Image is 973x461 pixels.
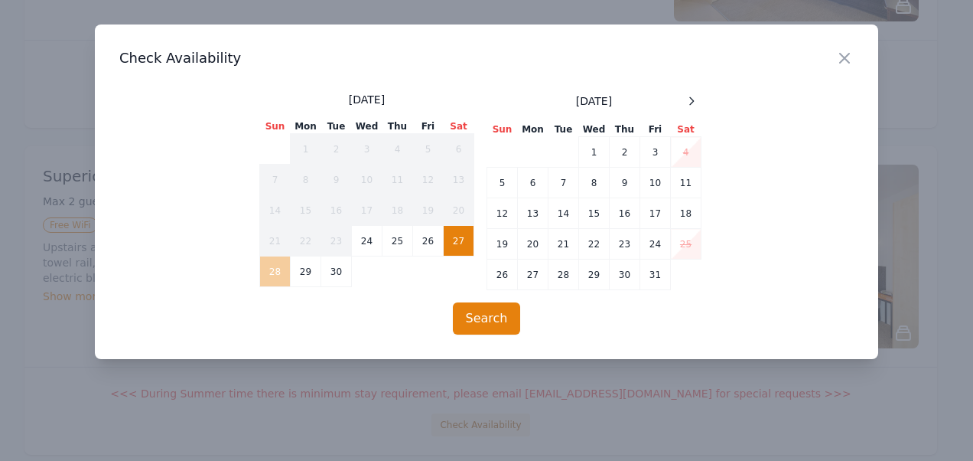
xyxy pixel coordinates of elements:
td: 3 [352,134,382,165]
td: 1 [579,137,610,168]
td: 28 [260,257,291,287]
td: 12 [487,198,518,229]
td: 1 [291,134,321,165]
td: 7 [260,165,291,195]
td: 7 [548,168,579,198]
th: Sat [671,123,701,137]
span: [DATE] [576,93,612,109]
th: Fri [640,123,671,137]
td: 16 [321,195,352,226]
td: 5 [487,168,518,198]
button: Search [453,302,521,335]
td: 23 [610,229,640,260]
th: Thu [610,123,640,137]
td: 22 [291,226,321,257]
td: 18 [382,195,413,226]
th: Sun [260,119,291,134]
td: 2 [321,134,352,165]
td: 18 [671,198,701,229]
td: 17 [640,198,671,229]
td: 19 [487,229,518,260]
td: 14 [548,198,579,229]
td: 11 [671,168,701,198]
td: 6 [518,168,548,198]
th: Sat [444,119,474,134]
th: Mon [518,123,548,137]
td: 19 [413,195,444,226]
td: 17 [352,195,382,226]
td: 21 [260,226,291,257]
td: 20 [444,195,474,226]
th: Sun [487,123,518,137]
th: Wed [352,119,382,134]
td: 22 [579,229,610,260]
td: 15 [291,195,321,226]
td: 20 [518,229,548,260]
td: 31 [640,260,671,290]
td: 9 [321,165,352,195]
td: 25 [382,226,413,257]
td: 10 [352,165,382,195]
td: 26 [487,260,518,290]
th: Mon [291,119,321,134]
th: Fri [413,119,444,134]
td: 16 [610,198,640,229]
td: 10 [640,168,671,198]
td: 26 [413,226,444,257]
th: Tue [321,119,352,134]
td: 8 [579,168,610,198]
td: 29 [291,257,321,287]
td: 24 [640,229,671,260]
td: 5 [413,134,444,165]
td: 27 [518,260,548,290]
td: 28 [548,260,579,290]
td: 14 [260,195,291,226]
td: 21 [548,229,579,260]
td: 11 [382,165,413,195]
span: [DATE] [349,92,385,107]
h3: Check Availability [119,49,854,67]
td: 3 [640,137,671,168]
td: 4 [671,137,701,168]
td: 13 [518,198,548,229]
td: 29 [579,260,610,290]
td: 24 [352,226,382,257]
td: 9 [610,168,640,198]
th: Wed [579,123,610,137]
td: 2 [610,137,640,168]
th: Thu [382,119,413,134]
td: 8 [291,165,321,195]
td: 4 [382,134,413,165]
td: 13 [444,165,474,195]
td: 23 [321,226,352,257]
th: Tue [548,123,579,137]
td: 30 [321,257,352,287]
td: 15 [579,198,610,229]
td: 25 [671,229,701,260]
td: 30 [610,260,640,290]
td: 27 [444,226,474,257]
td: 12 [413,165,444,195]
td: 6 [444,134,474,165]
